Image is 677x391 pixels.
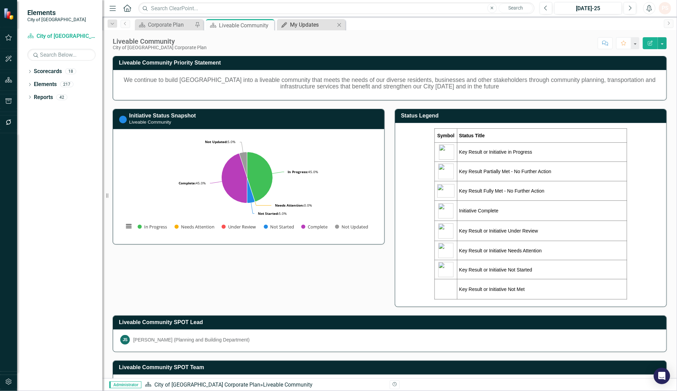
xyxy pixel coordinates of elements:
text: Complete [308,224,328,230]
img: mceclip4.png [438,243,454,258]
h3: Status Legend [401,113,663,119]
text: 5.0% [205,139,235,144]
td: Key Result Fully Met - No Further Action [457,181,627,200]
button: Show Needs Attention [175,224,214,230]
button: Show Not Updated [335,224,368,230]
div: Liveable Community [219,21,273,30]
a: Corporate Plan [137,20,193,29]
div: City of [GEOGRAPHIC_DATA] Corporate Plan [113,45,207,50]
strong: Status Title [459,133,485,138]
text: Needs Attention [181,224,215,230]
button: Show Not Started [264,224,294,230]
div: 217 [60,82,73,87]
span: Administrator [109,381,141,388]
img: Not Started [119,115,127,124]
div: JS [120,335,130,345]
a: Initiative Status Snapshot [129,113,196,118]
img: mceclip3%20v2.png [438,203,454,219]
tspan: Not Started: [258,211,279,216]
path: In Progress, 9. [247,152,273,201]
path: Complete, 9. [222,153,247,203]
td: Key Result or Initiative in Progress [457,142,627,162]
a: Scorecards [34,68,62,75]
div: Open Intercom Messenger [654,368,670,384]
svg: Interactive chart [120,135,374,237]
td: Key Result or Initiative Not Met [457,279,627,299]
div: [PERSON_NAME] (Planning and Building Department) [133,336,250,343]
tspan: Needs Attention: [275,203,304,208]
a: My Updates [279,20,335,29]
button: Show Under Review [222,224,257,230]
button: Search [499,3,533,13]
button: [DATE]-25 [554,2,622,14]
input: Search ClearPoint... [138,2,535,14]
div: Chart. Highcharts interactive chart. [120,135,377,237]
a: Reports [34,94,53,101]
div: 42 [56,94,67,100]
span: Elements [27,9,86,17]
div: 18 [65,69,76,74]
td: Key Result Partially Met - No Further Action [457,162,627,181]
text: 45.0% [288,169,318,174]
button: PS [659,2,671,14]
small: City of [GEOGRAPHIC_DATA] [27,17,86,22]
path: Not Started, 1. [247,178,254,203]
small: Liveable Community [129,120,171,125]
img: ClearPoint Strategy [3,8,15,19]
button: View chart menu, Chart [124,221,134,231]
td: Key Result or Initiative Needs Attention [457,241,627,260]
strong: Symbol [437,133,455,138]
tspan: Complete: [179,181,196,185]
tspan: Not Updated: [205,139,227,144]
text: 5.0% [258,211,287,216]
text: 45.0% [179,181,206,185]
div: Corporate Plan [148,20,193,29]
path: Under Review, 0. [247,178,255,202]
td: Key Result or Initiative Under Review [457,221,627,241]
h3: Liveable Community SPOT Team [119,364,663,371]
div: Liveable Community [113,38,207,45]
button: Show In Progress [138,224,167,230]
input: Search Below... [27,49,96,61]
h3: Liveable Community Priority Statement [119,60,663,66]
img: blobid0%20v2.png [438,223,454,239]
td: Initiative Complete [457,201,627,221]
button: Show Complete [301,224,328,230]
a: Elements [34,81,57,88]
text: 0.0% [275,203,312,208]
path: Not Updated, 1. [239,152,247,178]
a: City of [GEOGRAPHIC_DATA] Corporate Plan [154,381,260,388]
div: » [145,381,385,389]
h3: Liveable Community SPOT Lead [119,319,663,325]
div: My Updates [290,20,335,29]
a: City of [GEOGRAPHIC_DATA] Corporate Plan [27,32,96,40]
div: [DATE]-25 [557,4,620,13]
span: Search [508,5,523,11]
div: Liveable Community [263,381,313,388]
h5: We continue to build [GEOGRAPHIC_DATA] into a liveable community that meets the needs of our dive... [120,77,659,90]
tspan: In Progress: [288,169,308,174]
td: Key Result or Initiative Not Started [457,260,627,279]
img: mceclip6.png [438,262,454,277]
